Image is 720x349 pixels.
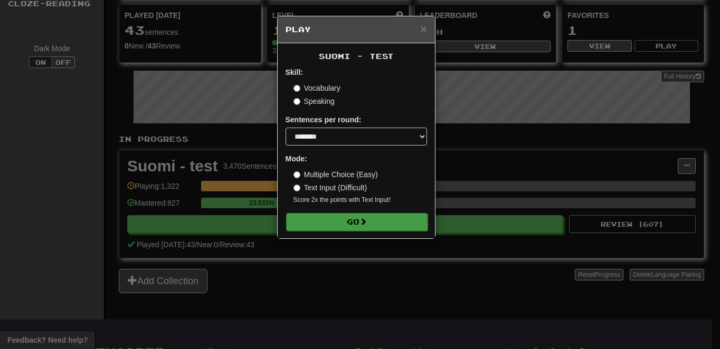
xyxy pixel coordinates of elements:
strong: Skill: [286,68,303,76]
label: Multiple Choice (Easy) [293,169,378,180]
span: Suomi - test [319,52,394,61]
label: Vocabulary [293,83,340,93]
label: Text Input (Difficult) [293,182,367,193]
input: Speaking [293,98,300,105]
input: Text Input (Difficult) [293,185,300,191]
label: Speaking [293,96,335,106]
input: Vocabulary [293,85,300,92]
h5: Play [286,24,427,35]
input: Multiple Choice (Easy) [293,171,300,178]
small: Score 2x the points with Text Input ! [293,196,427,205]
strong: Mode: [286,154,307,163]
span: × [420,23,427,35]
label: Sentences per round: [286,114,362,125]
button: Close [420,23,427,34]
button: Go [286,213,428,231]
